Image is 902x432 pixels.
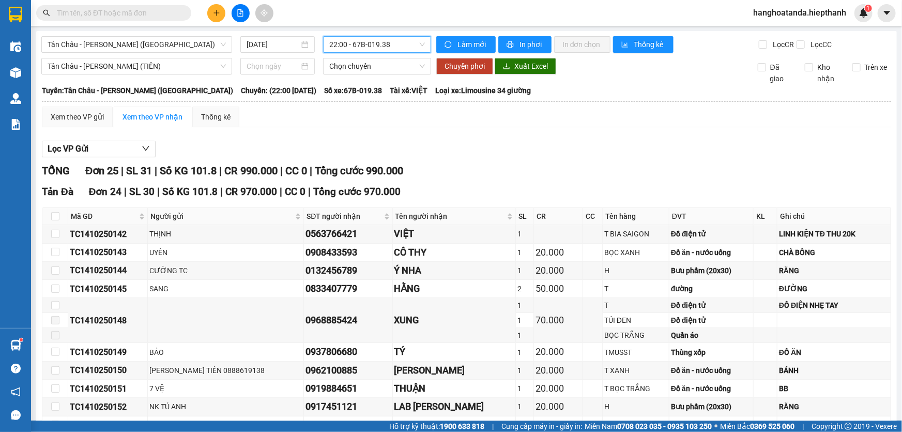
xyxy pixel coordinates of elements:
span: | [310,165,312,177]
span: 22:00 - 67B-019.38 [329,37,425,52]
td: 0833407779 [304,280,392,298]
button: caret-down [878,4,896,22]
span: download [503,63,510,71]
div: VIỆT [394,227,514,241]
div: 20.000 [536,381,581,396]
span: Số KG 101.8 [160,165,217,177]
sup: 1 [865,5,872,12]
td: TC1410250143 [68,244,148,262]
div: 20.000 [536,263,581,278]
div: T BIA SAIGON [604,228,667,240]
span: down [142,144,150,153]
div: ĐƯỜNG [779,283,889,294]
button: Lọc VP Gửi [42,141,156,157]
div: H [604,265,667,276]
td: HẰNG [393,280,516,298]
td: TC1410250151 [68,380,148,398]
span: Trên xe [861,62,892,73]
span: | [155,165,157,177]
td: Ý NHA [393,262,516,280]
span: CC 0 [285,165,307,177]
div: 1 [517,315,532,326]
div: Quần áo [671,330,752,341]
span: SL 30 [129,186,155,198]
div: TC1410250149 [70,346,146,359]
span: Kho nhận [813,62,844,84]
div: Đồ ăn - nước uống [671,247,752,258]
span: message [11,410,21,420]
span: Đơn 24 [89,186,122,198]
th: CC [583,208,603,225]
span: CC 0 [285,186,305,198]
span: Chọn chuyến [329,58,425,74]
div: [PERSON_NAME] [394,363,514,378]
td: CÔ THY [393,244,516,262]
div: Xem theo VP nhận [123,111,182,123]
div: 20.000 [536,245,581,260]
strong: 0369 525 060 [750,422,794,430]
span: Cung cấp máy in - giấy in: [501,421,582,432]
span: Người gửi [150,211,294,222]
button: In đơn chọn [554,36,610,53]
span: In phơi [519,39,543,50]
div: T BỌC TRẮNG [604,383,667,394]
span: | [280,165,283,177]
button: syncLàm mới [436,36,496,53]
span: Đơn 25 [85,165,118,177]
div: 50.000 [536,281,581,296]
td: 0132456789 [304,262,392,280]
div: Đồ ăn - nước uống [671,383,752,394]
span: file-add [237,9,244,17]
span: | [280,186,282,198]
div: ĐỒ ĂN [779,347,889,358]
span: | [157,186,160,198]
div: RĂNG [779,401,889,412]
div: BỌC XANH [604,247,667,258]
img: icon-new-feature [859,8,868,18]
td: 0937806680 [304,343,392,361]
div: 1 [517,365,532,376]
div: TC1410250148 [70,314,146,327]
span: Thống kê [634,39,665,50]
div: 0917451121 [305,399,390,414]
img: warehouse-icon [10,93,21,104]
div: 7 VỆ [149,383,302,394]
div: 20.000 [536,363,581,378]
div: THỊNH [149,228,302,240]
span: copyright [845,423,852,430]
div: HỢP [149,420,302,431]
td: THUẬN [393,380,516,398]
strong: 1900 633 818 [440,422,484,430]
span: | [121,165,124,177]
div: 0968885424 [305,313,390,327]
div: 1 [517,420,532,431]
div: 0908433593 [305,245,390,260]
div: Thống kê [201,111,231,123]
td: TC1410250142 [68,225,148,243]
div: 0833407779 [305,281,390,296]
div: TC1410250150 [70,364,146,377]
th: ĐVT [669,208,754,225]
div: TÝ [394,345,514,359]
th: Ghi chú [777,208,891,225]
span: | [219,165,222,177]
div: đường [671,283,752,294]
div: CƯỜNG TC [149,265,302,276]
div: Đồ điện tử [671,228,752,240]
div: XUNG [394,313,514,327]
div: TC1410250153 [70,419,146,431]
div: BÁNH [779,365,889,376]
span: Tân Châu - Hồ Chí Minh (TIỀN) [48,58,226,74]
span: Số xe: 67B-019.38 [324,85,382,96]
span: bar-chart [621,41,630,49]
div: TÚI ĐEN [604,315,667,326]
img: solution-icon [10,119,21,130]
span: Tổng cước 970.000 [313,186,401,198]
span: Chuyến: (22:00 [DATE]) [241,85,316,96]
th: CR [534,208,583,225]
div: TMUSST [604,347,667,358]
div: TC1410250145 [70,282,146,295]
span: Đã giao [766,62,797,84]
div: Đồ điện tử [671,300,752,311]
div: Bưu phẩm (20x30) [671,401,752,412]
